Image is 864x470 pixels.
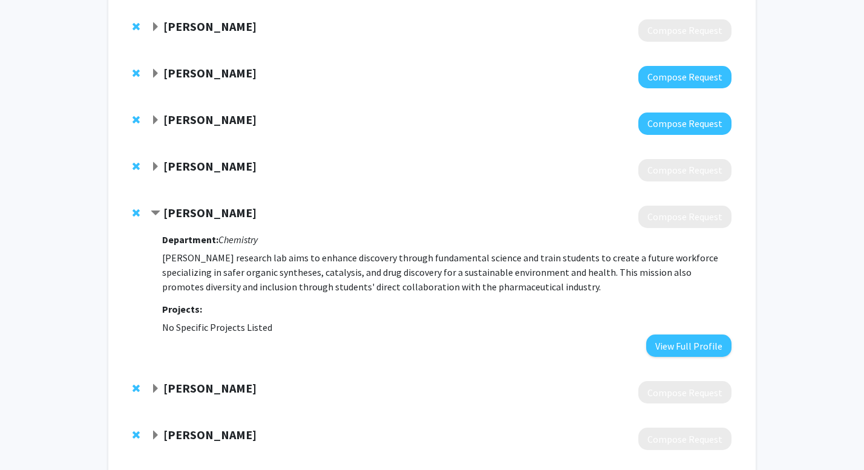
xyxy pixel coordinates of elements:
button: Compose Request to Michael Harmata [638,381,731,403]
strong: [PERSON_NAME] [163,19,257,34]
strong: Projects: [162,303,202,315]
strong: [PERSON_NAME] [163,65,257,80]
strong: Department: [162,233,218,246]
span: Remove Heather Hennkens from bookmarks [133,68,140,78]
button: Compose Request to Sachin Handa [638,206,731,228]
span: Remove David Bauer from bookmarks [133,162,140,171]
span: Remove Barry Edwards from bookmarks [133,22,140,31]
strong: [PERSON_NAME] [163,158,257,174]
button: Compose Request to Barry Edwards [638,19,731,42]
span: Remove Michael Harmata from bookmarks [133,384,140,393]
button: Compose Request to Heather Hennkens [638,66,731,88]
button: View Full Profile [646,335,731,357]
iframe: Chat [9,416,51,461]
strong: [PERSON_NAME] [163,205,257,220]
span: Expand David Bauer Bookmark [151,162,160,172]
span: Contract Sachin Handa Bookmark [151,209,160,218]
span: Remove Dmitri Kireev from bookmarks [133,430,140,440]
button: Compose Request to Dmitri Kireev [638,428,731,450]
span: Expand Barry Edwards Bookmark [151,22,160,32]
span: Remove Carolyn Anderson from bookmarks [133,115,140,125]
span: Expand Dmitri Kireev Bookmark [151,431,160,440]
span: Expand Heather Hennkens Bookmark [151,69,160,79]
strong: [PERSON_NAME] [163,112,257,127]
p: [PERSON_NAME] research lab aims to enhance discovery through fundamental science and train studen... [162,250,731,294]
span: Remove Sachin Handa from bookmarks [133,208,140,218]
span: No Specific Projects Listed [162,321,272,333]
button: Compose Request to Carolyn Anderson [638,113,731,135]
strong: [PERSON_NAME] [163,380,257,396]
i: Chemistry [218,233,258,246]
span: Expand Carolyn Anderson Bookmark [151,116,160,125]
strong: [PERSON_NAME] [163,427,257,442]
span: Expand Michael Harmata Bookmark [151,384,160,394]
button: Compose Request to David Bauer [638,159,731,181]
